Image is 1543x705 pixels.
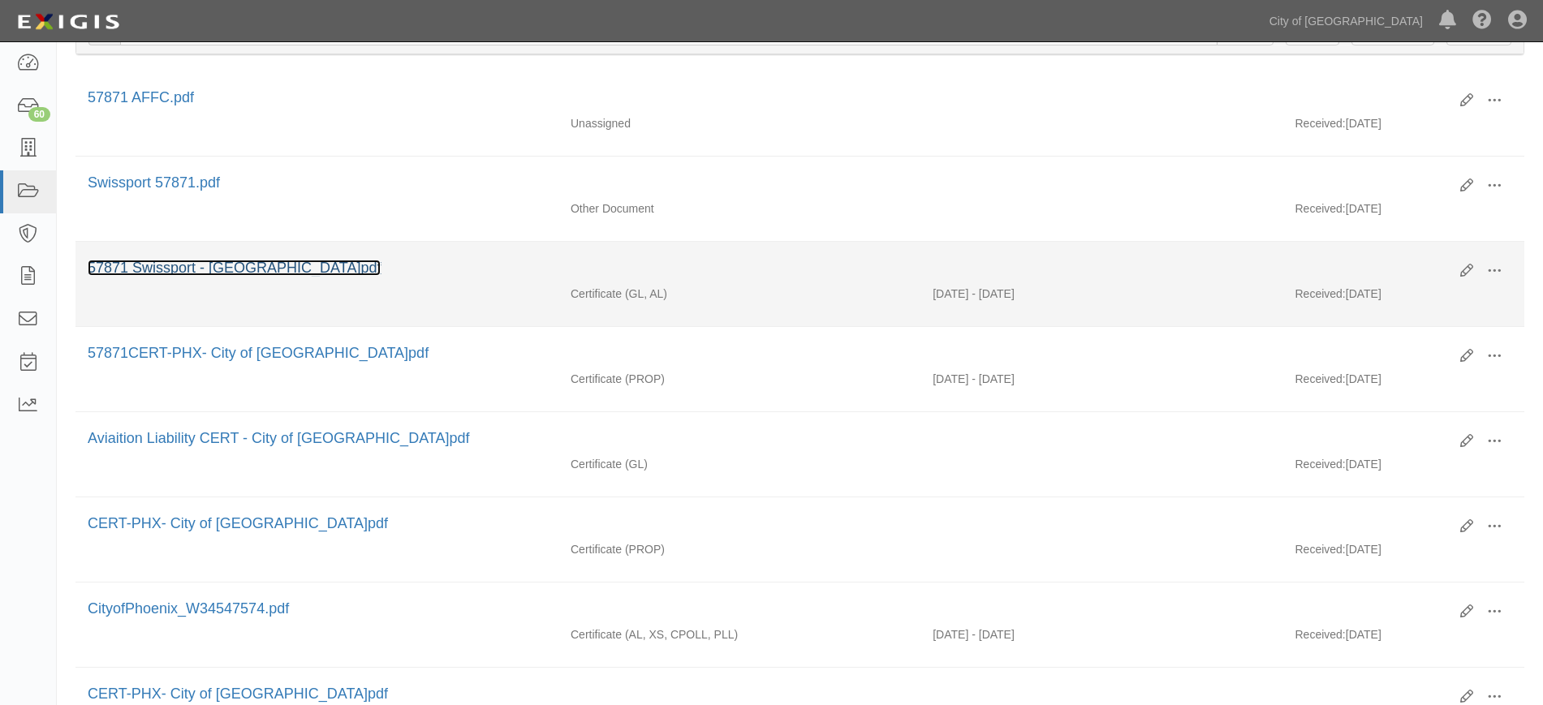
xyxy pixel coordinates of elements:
p: Received: [1295,286,1345,302]
a: City of [GEOGRAPHIC_DATA] [1261,5,1431,37]
div: Other Document [558,200,920,217]
div: Auto Liability Excess/Umbrella Liability Contractors Pollution Liability Pollution Legal Liability [558,626,920,643]
div: Effective 06/30/2024 - Expiration 09/01/2025 [920,626,1282,643]
div: 60 [28,107,50,122]
div: Unassigned [558,115,920,131]
div: 57871CERT-PHX- City of Phoenix.pdf [88,343,1448,364]
div: Effective - Expiration [920,541,1282,542]
a: 57871CERT-PHX- City of [GEOGRAPHIC_DATA]pdf [88,345,429,361]
p: Received: [1295,200,1345,217]
div: [DATE] [1282,286,1524,310]
div: Effective - Expiration [920,456,1282,457]
div: Effective - Expiration [920,200,1282,201]
a: CityofPhoenix_W34547574.pdf [88,600,289,617]
div: Effective 07/01/2025 - Expiration 07/01/2026 [920,286,1282,302]
a: CERT-PHX- City of [GEOGRAPHIC_DATA]pdf [88,515,388,531]
div: Property [558,541,920,557]
div: 57871 AFFC.pdf [88,88,1448,109]
p: Received: [1295,541,1345,557]
p: Received: [1295,115,1345,131]
div: General Liability Auto Liability [558,286,920,302]
div: [DATE] [1282,115,1524,140]
div: [DATE] [1282,541,1524,565]
p: Received: [1295,456,1345,472]
div: 57871 Swissport - City of Phoenix.pdf [88,258,1448,279]
i: Help Center - Complianz [1472,11,1492,31]
div: [DATE] [1282,456,1524,480]
div: Aviaition Liability CERT - City of Phoenix.pdf [88,428,1448,449]
a: Swissport 57871.pdf [88,174,220,191]
a: 57871 AFFC.pdf [88,89,194,105]
div: [DATE] [1282,371,1524,395]
div: Effective - Expiration [920,115,1282,116]
div: General Liability [558,456,920,472]
a: 57871 Swissport - [GEOGRAPHIC_DATA]pdf [88,260,381,276]
div: Property [558,371,920,387]
p: Received: [1295,371,1345,387]
a: Aviaition Liability CERT - City of [GEOGRAPHIC_DATA]pdf [88,430,470,446]
div: CityofPhoenix_W34547574.pdf [88,599,1448,620]
div: Effective 03/31/2025 - Expiration 03/31/2026 [920,371,1282,387]
div: Swissport 57871.pdf [88,173,1448,194]
div: CERT-PHX- City of Phoenix.pdf [88,514,1448,535]
div: CERT-PHX- City of Phoenix.pdf [88,684,1448,705]
a: CERT-PHX- City of [GEOGRAPHIC_DATA]pdf [88,686,388,702]
div: [DATE] [1282,200,1524,225]
p: Received: [1295,626,1345,643]
img: logo-5460c22ac91f19d4615b14bd174203de0afe785f0fc80cf4dbbc73dc1793850b.png [12,7,124,37]
div: [DATE] [1282,626,1524,651]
